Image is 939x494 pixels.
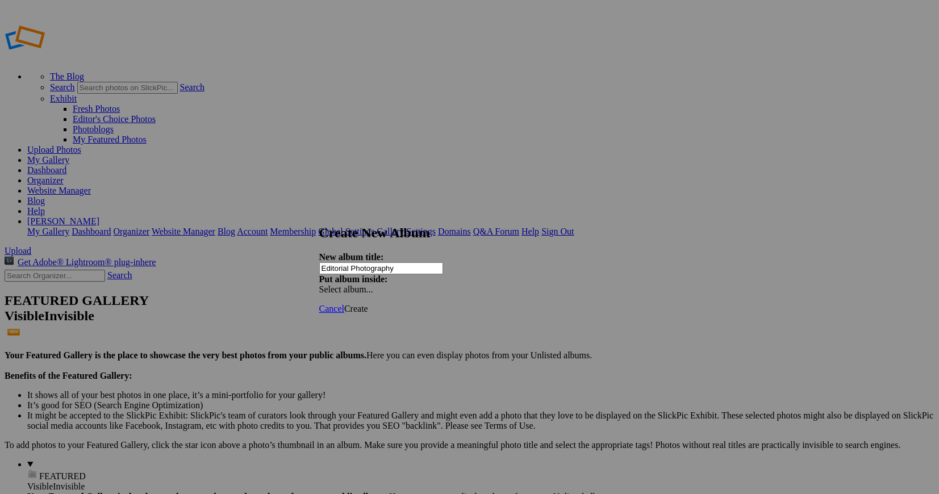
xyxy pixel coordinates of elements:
[319,284,373,294] span: Select album...
[319,304,344,313] a: Cancel
[344,304,368,313] span: Create
[319,274,388,284] strong: Put album inside:
[319,225,620,241] h2: Create New Album
[319,252,384,262] strong: New album title:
